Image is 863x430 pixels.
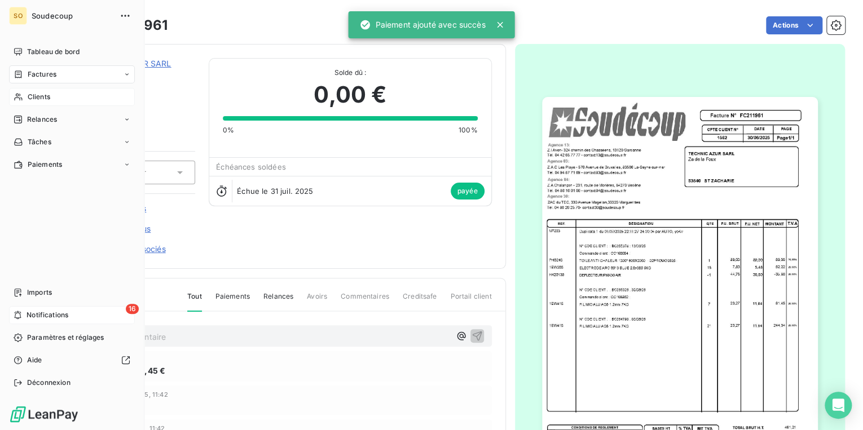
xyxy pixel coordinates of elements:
[32,11,113,20] span: Soudecoup
[223,125,234,135] span: 0%
[451,183,485,200] span: payée
[403,291,437,311] span: Creditsafe
[27,378,71,388] span: Déconnexion
[237,187,313,196] span: Échue le 31 juil. 2025
[129,365,165,376] span: 553,45 €
[459,125,478,135] span: 100%
[187,291,202,312] span: Tout
[27,114,57,125] span: Relances
[263,291,293,311] span: Relances
[9,7,27,25] div: SO
[359,15,485,35] div: Paiement ajouté avec succès
[314,78,386,112] span: 0,00 €
[9,405,79,423] img: Logo LeanPay
[216,162,286,171] span: Échéances soldées
[341,291,389,311] span: Commentaires
[9,65,135,83] a: Factures
[126,304,139,314] span: 16
[766,16,822,34] button: Actions
[223,68,477,78] span: Solde dû :
[9,329,135,347] a: Paramètres et réglages
[450,291,491,311] span: Portail client
[27,355,42,365] span: Aide
[27,287,52,298] span: Imports
[9,110,135,128] a: Relances
[9,156,135,174] a: Paiements
[9,88,135,106] a: Clients
[28,159,62,170] span: Paiements
[9,283,135,302] a: Imports
[9,43,135,61] a: Tableau de bord
[28,137,51,147] span: Tâches
[307,291,327,311] span: Avoirs
[215,291,250,311] span: Paiements
[27,333,104,343] span: Paramètres et réglages
[27,310,68,320] span: Notifications
[9,133,135,151] a: Tâches
[28,92,50,102] span: Clients
[9,351,135,369] a: Aide
[27,47,80,57] span: Tableau de bord
[825,392,852,419] div: Open Intercom Messenger
[28,69,56,79] span: Factures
